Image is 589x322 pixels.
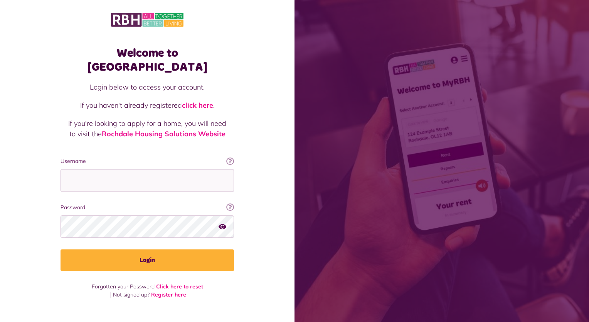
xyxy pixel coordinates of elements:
[182,101,213,110] a: click here
[156,283,203,290] a: Click here to reset
[68,118,226,139] p: If you're looking to apply for a home, you will need to visit the
[61,46,234,74] h1: Welcome to [GEOGRAPHIC_DATA]
[113,291,150,298] span: Not signed up?
[92,283,155,290] span: Forgotten your Password
[111,12,183,28] img: MyRBH
[61,249,234,271] button: Login
[61,203,234,212] label: Password
[68,100,226,110] p: If you haven't already registered .
[151,291,186,298] a: Register here
[102,129,226,138] a: Rochdale Housing Solutions Website
[68,82,226,92] p: Login below to access your account.
[61,157,234,165] label: Username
